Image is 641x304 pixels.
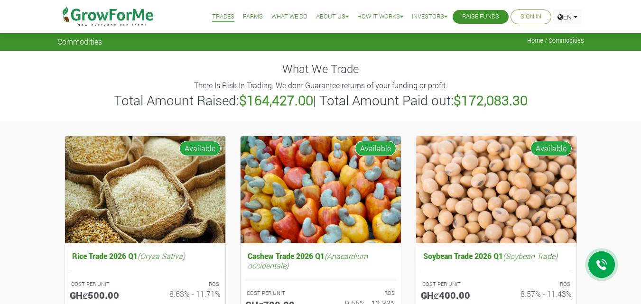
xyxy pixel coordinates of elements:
p: COST PER UNIT [422,280,488,288]
i: (Oryza Sativa) [138,251,185,261]
i: (Soybean Trade) [503,251,557,261]
b: $164,427.00 [239,92,313,109]
p: ROS [154,280,219,288]
p: COST PER UNIT [71,280,137,288]
img: growforme image [65,136,225,244]
a: Sign In [520,12,541,22]
img: growforme image [241,136,401,244]
a: What We Do [271,12,307,22]
h6: 8.63% - 11.71% [152,289,221,298]
a: Raise Funds [462,12,499,22]
h5: Soybean Trade 2026 Q1 [421,249,572,263]
h6: 8.57% - 11.43% [503,289,572,298]
span: Available [355,141,396,156]
h5: GHȼ400.00 [421,289,489,301]
h5: Rice Trade 2026 Q1 [70,249,221,263]
a: Trades [212,12,234,22]
h5: GHȼ500.00 [70,289,138,301]
i: (Anacardium occidentale) [248,251,368,270]
p: COST PER UNIT [247,289,312,297]
h3: Total Amount Raised: | Total Amount Paid out: [59,92,583,109]
p: ROS [505,280,570,288]
p: There Is Risk In Trading. We dont Guarantee returns of your funding or profit. [59,80,583,91]
a: EN [553,9,582,24]
a: How it Works [357,12,403,22]
p: ROS [329,289,395,297]
span: Home / Commodities [527,37,584,44]
h5: Cashew Trade 2026 Q1 [245,249,396,272]
span: Available [530,141,572,156]
a: Farms [243,12,263,22]
b: $172,083.30 [454,92,528,109]
img: growforme image [416,136,576,244]
a: About Us [316,12,349,22]
span: Available [179,141,221,156]
h4: What We Trade [57,62,584,76]
span: Commodities [57,37,102,46]
a: Investors [412,12,447,22]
